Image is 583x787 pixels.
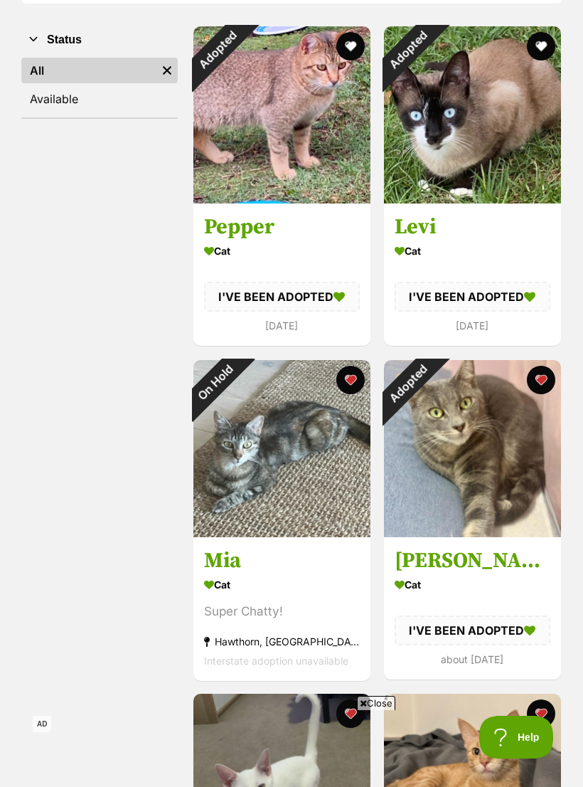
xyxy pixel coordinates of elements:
span: Close [357,696,395,710]
div: about [DATE] [395,650,550,669]
img: Levi [384,26,561,204]
a: Remove filter [156,58,178,83]
button: favourite [336,32,365,60]
img: consumer-privacy-logo.png [1,1,13,13]
span: AD [33,716,51,732]
h3: [PERSON_NAME] [395,546,550,574]
a: Pepper Cat I'VE BEEN ADOPTED [DATE] favourite [193,203,370,346]
div: I'VE BEEN ADOPTED [395,615,550,645]
div: On Hold [176,342,255,421]
h3: Levi [395,213,550,241]
div: I'VE BEEN ADOPTED [204,282,360,312]
button: favourite [336,366,365,394]
img: Pepper [193,26,370,204]
div: Adopted [365,341,449,426]
a: [PERSON_NAME] Cat I'VE BEEN ADOPTED about [DATE] favourite [384,536,561,679]
a: Adopted [384,525,561,539]
iframe: Help Scout Beacon - Open [479,716,555,759]
button: favourite [526,366,555,394]
div: Super Chatty! [204,601,360,620]
div: I'VE BEEN ADOPTED [395,282,550,312]
div: Cat [395,241,550,261]
div: Cat [204,574,360,594]
div: Status [21,55,178,117]
div: [DATE] [395,317,550,336]
div: Cat [204,241,360,261]
a: All [21,58,156,83]
div: [DATE] [204,317,360,336]
a: Adopted [384,192,561,206]
div: Adopted [175,8,260,93]
a: Levi Cat I'VE BEEN ADOPTED [DATE] favourite [384,203,561,346]
button: favourite [526,32,555,60]
button: favourite [336,699,365,728]
h3: Mia [204,546,360,574]
img: Mia [193,360,370,537]
span: Interstate adoption unavailable [204,654,348,666]
a: On Hold [193,525,370,539]
a: Available [21,86,178,112]
div: Hawthorn, [GEOGRAPHIC_DATA] [204,631,360,650]
div: Cat [395,574,550,594]
a: Mia Cat Super Chatty! Hawthorn, [GEOGRAPHIC_DATA] Interstate adoption unavailable favourite [193,536,370,680]
button: favourite [526,699,555,728]
div: Adopted [365,8,449,93]
a: Adopted [193,192,370,206]
button: Status [21,31,178,49]
img: Kai [384,360,561,537]
h3: Pepper [204,213,360,241]
iframe: Advertisement [33,716,550,780]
